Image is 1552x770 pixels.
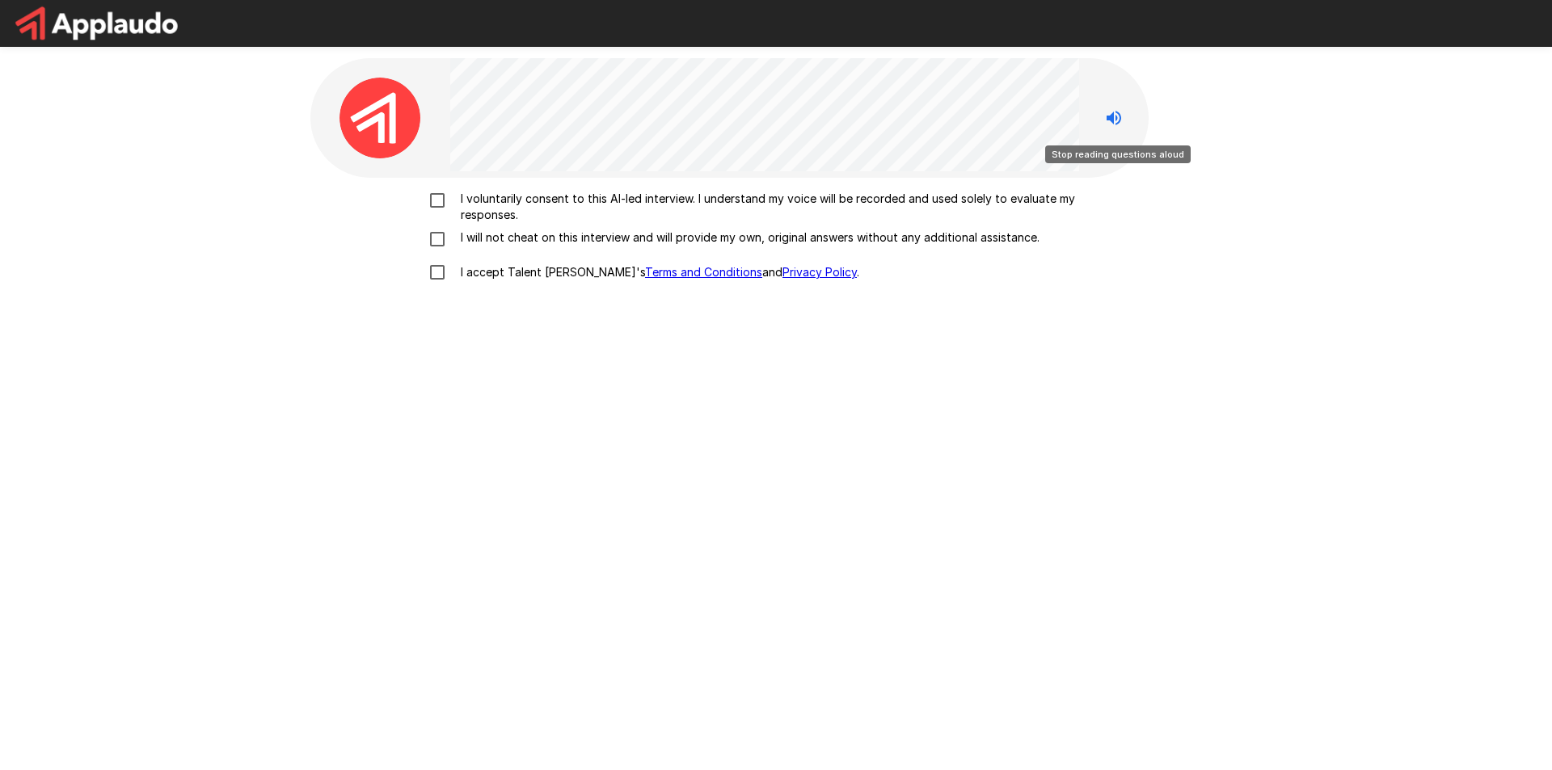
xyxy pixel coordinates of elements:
[1045,145,1191,163] div: Stop reading questions aloud
[339,78,420,158] img: applaudo_avatar.png
[645,265,762,279] a: Terms and Conditions
[454,191,1132,223] p: I voluntarily consent to this AI-led interview. I understand my voice will be recorded and used s...
[1098,102,1130,134] button: Stop reading questions aloud
[454,229,1040,246] p: I will not cheat on this interview and will provide my own, original answers without any addition...
[782,265,857,279] a: Privacy Policy
[454,264,859,280] p: I accept Talent [PERSON_NAME]'s and .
